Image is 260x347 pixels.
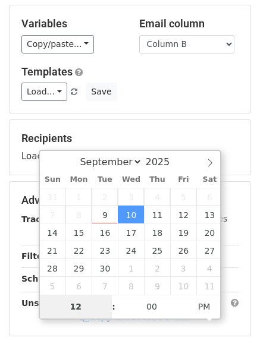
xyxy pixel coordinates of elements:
input: Year [142,156,185,168]
span: October 10, 2025 [170,277,196,295]
span: October 2, 2025 [144,259,170,277]
span: September 3, 2025 [118,188,144,206]
span: October 9, 2025 [144,277,170,295]
span: September 1, 2025 [65,188,92,206]
div: Loading... [21,132,239,163]
span: Tue [92,176,118,184]
span: : [112,295,115,318]
h5: Variables [21,17,121,30]
a: Templates [21,65,73,78]
span: September 15, 2025 [65,223,92,241]
span: Mon [65,176,92,184]
span: October 8, 2025 [118,277,144,295]
span: September 11, 2025 [144,206,170,223]
span: October 7, 2025 [92,277,118,295]
a: Load... [21,83,67,101]
span: September 8, 2025 [65,206,92,223]
span: Thu [144,176,170,184]
button: Save [86,83,117,101]
iframe: Chat Widget [201,290,260,347]
h5: Email column [139,17,239,30]
span: September 23, 2025 [92,241,118,259]
span: September 21, 2025 [40,241,66,259]
span: October 4, 2025 [196,259,223,277]
span: September 19, 2025 [170,223,196,241]
h5: Advanced [21,194,239,207]
span: September 22, 2025 [65,241,92,259]
input: Minute [115,295,188,318]
span: Sat [196,176,223,184]
span: September 6, 2025 [196,188,223,206]
span: October 6, 2025 [65,277,92,295]
span: Fri [170,176,196,184]
span: September 16, 2025 [92,223,118,241]
span: September 28, 2025 [40,259,66,277]
h5: Recipients [21,132,239,145]
span: August 31, 2025 [40,188,66,206]
strong: Unsubscribe [21,298,80,308]
span: September 26, 2025 [170,241,196,259]
span: September 30, 2025 [92,259,118,277]
span: September 2, 2025 [92,188,118,206]
strong: Filters [21,251,52,261]
strong: Tracking [21,214,61,224]
span: September 9, 2025 [92,206,118,223]
strong: Schedule [21,274,64,283]
span: October 3, 2025 [170,259,196,277]
span: September 14, 2025 [40,223,66,241]
span: September 5, 2025 [170,188,196,206]
span: September 24, 2025 [118,241,144,259]
span: September 18, 2025 [144,223,170,241]
span: September 12, 2025 [170,206,196,223]
a: Copy/paste... [21,35,94,53]
span: September 10, 2025 [118,206,144,223]
span: October 11, 2025 [196,277,223,295]
span: September 25, 2025 [144,241,170,259]
span: Click to toggle [188,295,221,318]
span: September 7, 2025 [40,206,66,223]
span: Sun [40,176,66,184]
span: September 20, 2025 [196,223,223,241]
span: Wed [118,176,144,184]
span: September 27, 2025 [196,241,223,259]
span: September 17, 2025 [118,223,144,241]
span: October 5, 2025 [40,277,66,295]
span: September 4, 2025 [144,188,170,206]
a: Copy unsubscribe link [80,312,187,323]
span: September 13, 2025 [196,206,223,223]
span: September 29, 2025 [65,259,92,277]
span: October 1, 2025 [118,259,144,277]
input: Hour [40,295,112,318]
